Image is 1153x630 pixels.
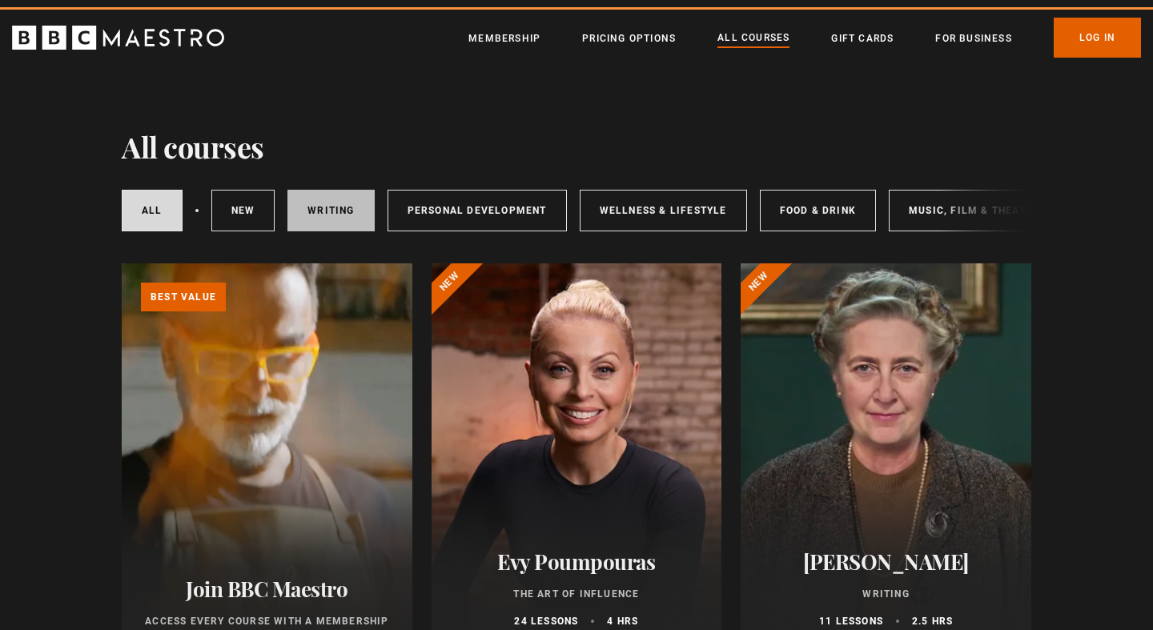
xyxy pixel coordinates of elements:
[935,30,1011,46] a: For business
[582,30,676,46] a: Pricing Options
[760,587,1012,601] p: Writing
[468,30,540,46] a: Membership
[760,549,1012,574] h2: [PERSON_NAME]
[889,190,1059,231] a: Music, Film & Theatre
[388,190,567,231] a: Personal Development
[607,614,638,628] p: 4 hrs
[122,130,264,163] h1: All courses
[141,283,226,311] p: Best value
[451,587,703,601] p: The Art of Influence
[514,614,578,628] p: 24 lessons
[1054,18,1141,58] a: Log In
[760,190,876,231] a: Food & Drink
[122,190,183,231] a: All
[468,18,1141,58] nav: Primary
[831,30,894,46] a: Gift Cards
[12,26,224,50] svg: BBC Maestro
[580,190,747,231] a: Wellness & Lifestyle
[287,190,374,231] a: Writing
[451,549,703,574] h2: Evy Poumpouras
[211,190,275,231] a: New
[912,614,953,628] p: 2.5 hrs
[717,30,789,47] a: All Courses
[819,614,883,628] p: 11 lessons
